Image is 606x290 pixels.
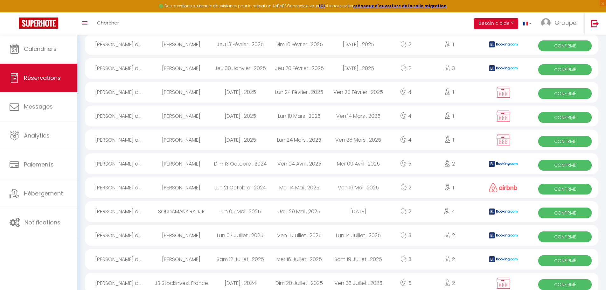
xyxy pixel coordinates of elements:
span: Groupe [555,19,576,27]
span: Analytics [24,131,50,139]
a: Chercher [92,12,124,35]
span: Hébergement [24,189,63,197]
a: ICI [319,3,325,9]
img: logout [591,19,599,27]
iframe: Chat [579,261,601,285]
span: Calendriers [24,45,57,53]
span: Chercher [97,19,119,26]
span: Messages [24,103,53,110]
img: Super Booking [19,18,58,29]
a: ... Groupe [536,12,584,35]
span: Réservations [24,74,61,82]
a: créneaux d'ouverture de la salle migration [353,3,447,9]
button: Besoin d'aide ? [474,18,518,29]
img: ... [541,18,551,28]
span: Paiements [24,160,54,168]
button: Ouvrir le widget de chat LiveChat [5,3,24,22]
span: Notifications [24,218,60,226]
